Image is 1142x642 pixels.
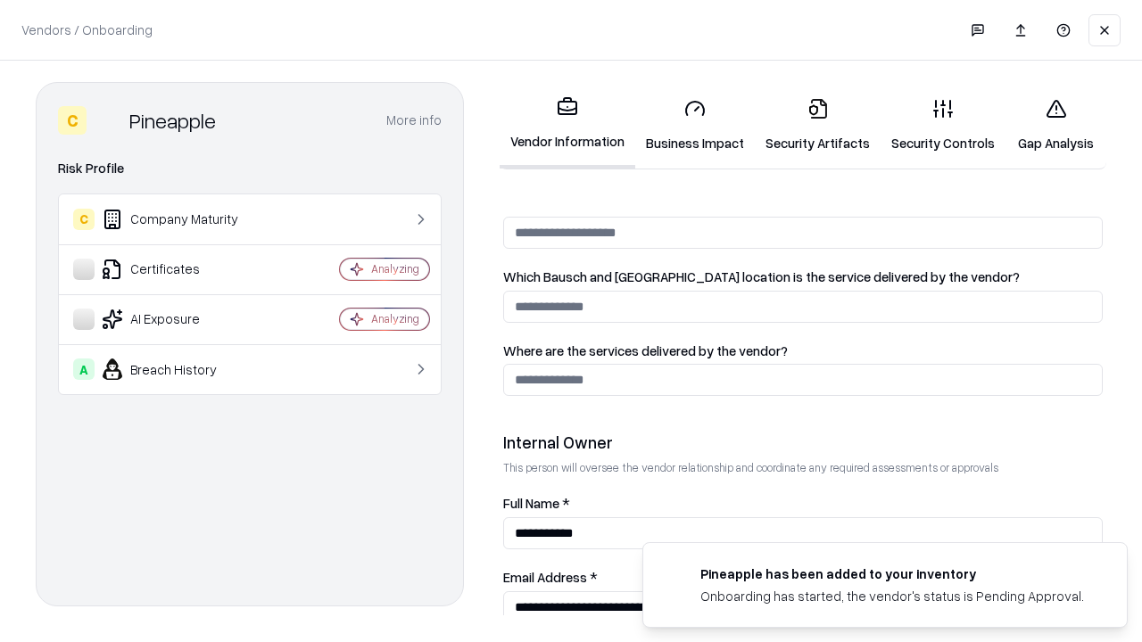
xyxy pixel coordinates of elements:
img: Pineapple [94,106,122,135]
div: Certificates [73,259,286,280]
div: Internal Owner [503,432,1103,453]
div: Analyzing [371,311,419,326]
div: Risk Profile [58,158,442,179]
p: This person will oversee the vendor relationship and coordinate any required assessments or appro... [503,460,1103,475]
a: Gap Analysis [1005,84,1106,167]
a: Vendor Information [500,82,635,169]
a: Security Controls [881,84,1005,167]
img: pineappleenergy.com [665,564,686,586]
div: Pineapple [129,106,216,135]
p: Vendors / Onboarding [21,21,153,39]
div: Breach History [73,358,286,380]
label: Email Address * [503,571,1103,584]
label: Full Name * [503,497,1103,510]
div: Pineapple has been added to your inventory [700,564,1084,583]
div: C [73,209,95,230]
a: Business Impact [635,84,755,167]
div: C [58,106,87,135]
div: Onboarding has started, the vendor's status is Pending Approval. [700,587,1084,605]
div: Analyzing [371,261,419,276]
div: Company Maturity [73,209,286,230]
label: Which Bausch and [GEOGRAPHIC_DATA] location is the service delivered by the vendor? [503,270,1103,284]
label: Where are the services delivered by the vendor? [503,344,1103,358]
a: Security Artifacts [755,84,881,167]
div: A [73,358,95,380]
button: More info [386,104,442,136]
div: AI Exposure [73,309,286,330]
